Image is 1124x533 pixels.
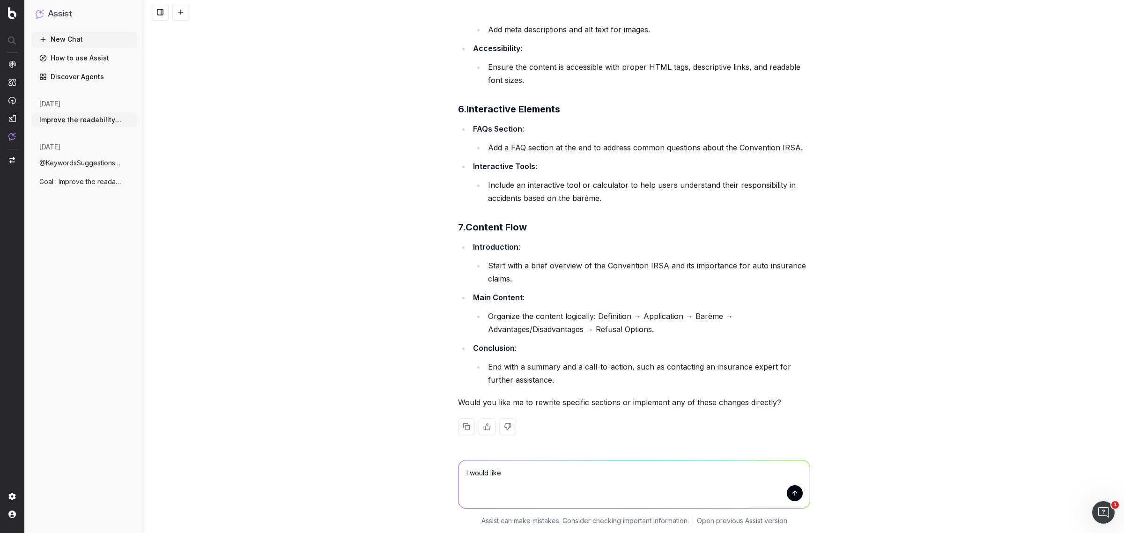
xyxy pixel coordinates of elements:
[32,51,137,66] a: How to use Assist
[697,516,787,526] a: Open previous Assist version
[39,99,60,109] span: [DATE]
[32,112,137,127] button: Improve the readability of [URL]
[473,343,515,353] strong: Conclusion
[481,516,689,526] p: Assist can make mistakes. Consider checking important information.
[466,222,527,233] strong: Content Flow
[485,23,810,36] li: Add meta descriptions and alt text for images.
[32,174,137,189] button: Goal : Improve the readability of the UR
[32,32,137,47] button: New Chat
[485,141,810,154] li: Add a FAQ section at the end to address common questions about the Convention IRSA.
[48,7,72,21] h1: Assist
[8,511,16,518] img: My account
[8,493,16,500] img: Setting
[36,9,44,18] img: Assist
[1092,501,1115,524] iframe: Intercom live chat
[39,158,122,168] span: @KeywordsSuggestions propose moi des mot
[473,44,520,53] strong: Accessibility
[485,178,810,205] li: Include an interactive tool or calculator to help users understand their responsibility in accide...
[485,60,810,87] li: Ensure the content is accessible with proper HTML tags, descriptive links, and readable font sizes.
[39,115,122,125] span: Improve the readability of [URL]
[8,7,16,19] img: Botify logo
[458,396,810,409] p: Would you like me to rewrite specific sections or implement any of these changes directly?
[470,122,810,154] li: :
[39,177,122,186] span: Goal : Improve the readability of the UR
[473,162,535,171] strong: Interactive Tools
[485,360,810,386] li: End with a summary and a call-to-action, such as contacting an insurance expert for further assis...
[39,142,60,152] span: [DATE]
[458,102,810,117] h3: 6.
[1111,501,1119,509] span: 1
[470,341,810,386] li: :
[8,60,16,68] img: Analytics
[485,259,810,285] li: Start with a brief overview of the Convention IRSA and its importance for auto insurance claims.
[32,69,137,84] a: Discover Agents
[8,133,16,141] img: Assist
[473,124,522,133] strong: FAQs Section
[473,293,523,302] strong: Main Content
[9,157,15,163] img: Switch project
[8,78,16,86] img: Intelligence
[36,7,133,21] button: Assist
[466,104,560,115] strong: Interactive Elements
[470,240,810,285] li: :
[485,310,810,336] li: Organize the content logically: Definition → Application → Barème → Advantages/Disadvantages → Re...
[8,96,16,104] img: Activation
[8,115,16,122] img: Studio
[32,155,137,170] button: @KeywordsSuggestions propose moi des mot
[470,291,810,336] li: :
[458,460,810,508] textarea: I would like
[473,242,518,252] strong: Introduction
[470,42,810,87] li: :
[458,220,810,235] h3: 7.
[470,160,810,205] li: :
